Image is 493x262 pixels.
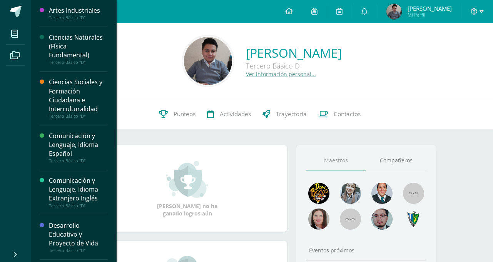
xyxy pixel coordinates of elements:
[49,15,107,20] div: Tercero Básico "D"
[201,99,257,130] a: Actividades
[49,6,107,20] a: Artes IndustrialesTercero Básico "D"
[174,110,196,118] span: Punteos
[49,221,107,248] div: Desarrollo Educativo y Proyecto de Vida
[313,99,366,130] a: Contactos
[371,183,393,204] img: eec80b72a0218df6e1b0c014193c2b59.png
[49,33,107,65] a: Ciencias Naturales (Física Fundamental)Tercero Básico "D"
[49,132,107,164] a: Comunicación y Lenguaje, Idioma EspañolTercero Básico "D"
[49,113,107,119] div: Tercero Básico "D"
[257,99,313,130] a: Trayectoria
[340,209,361,230] img: 55x55
[408,12,452,18] span: Mi Perfil
[408,5,452,12] span: [PERSON_NAME]
[246,70,316,78] a: Ver información personal...
[246,61,342,70] div: Tercero Básico D
[49,221,107,253] a: Desarrollo Educativo y Proyecto de VidaTercero Básico "D"
[340,183,361,204] img: 45bd7986b8947ad7e5894cbc9b781108.png
[153,99,201,130] a: Punteos
[166,160,208,199] img: achievement_small.png
[246,45,342,61] a: [PERSON_NAME]
[49,203,107,209] div: Tercero Básico "D"
[366,151,426,170] a: Compañeros
[403,183,424,204] img: 55x55
[276,110,307,118] span: Trayectoria
[403,209,424,230] img: 7cab5f6743d087d6deff47ee2e57ce0d.png
[308,209,329,230] img: 67c3d6f6ad1c930a517675cdc903f95f.png
[49,176,107,203] div: Comunicación y Lenguaje, Idioma Extranjero Inglés
[49,60,107,65] div: Tercero Básico "D"
[306,151,366,170] a: Maestros
[371,209,393,230] img: d0e54f245e8330cebada5b5b95708334.png
[49,248,107,253] div: Tercero Básico "D"
[49,78,107,118] a: Ciencias Sociales y Formación Ciudadana e InterculturalidadTercero Básico "D"
[49,158,107,164] div: Tercero Básico "D"
[184,37,232,85] img: bd2c7389ad9883a3d37c4489309d550a.png
[49,33,107,60] div: Ciencias Naturales (Física Fundamental)
[149,160,226,217] div: [PERSON_NAME] no ha ganado logros aún
[49,132,107,158] div: Comunicación y Lenguaje, Idioma Español
[49,6,107,15] div: Artes Industriales
[386,4,402,19] img: 2b9be38cc2a7780abc77197381367f85.png
[334,110,361,118] span: Contactos
[308,183,329,204] img: 29fc2a48271e3f3676cb2cb292ff2552.png
[49,78,107,113] div: Ciencias Sociales y Formación Ciudadana e Interculturalidad
[49,176,107,208] a: Comunicación y Lenguaje, Idioma Extranjero InglésTercero Básico "D"
[220,110,251,118] span: Actividades
[306,247,426,254] div: Eventos próximos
